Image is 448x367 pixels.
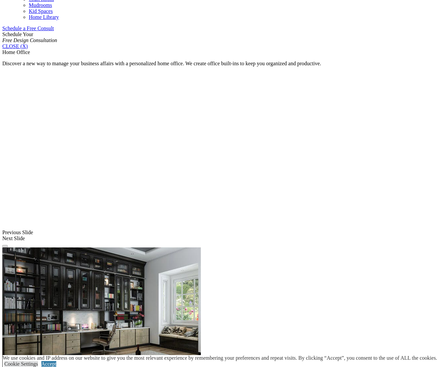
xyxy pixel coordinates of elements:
a: Schedule a Free Consult (opens a dropdown menu) [2,26,54,31]
button: Click here to pause slide show [2,245,8,247]
a: Accept [41,361,56,367]
a: Mudrooms [29,2,52,8]
em: Free Design Consultation [2,37,57,43]
div: Previous Slide [2,230,445,236]
div: We use cookies and IP address on our website to give you the most relevant experience by remember... [3,355,437,361]
span: Home Office [2,49,30,55]
a: Cookie Settings [4,361,38,367]
a: Home Library [29,14,59,20]
a: CLOSE (X) [2,43,28,49]
p: Discover a new way to manage your business affairs with a personalized home office. We create off... [2,61,445,67]
span: Schedule Your [2,31,57,43]
div: Next Slide [2,236,445,241]
a: Kid Spaces [29,8,53,14]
